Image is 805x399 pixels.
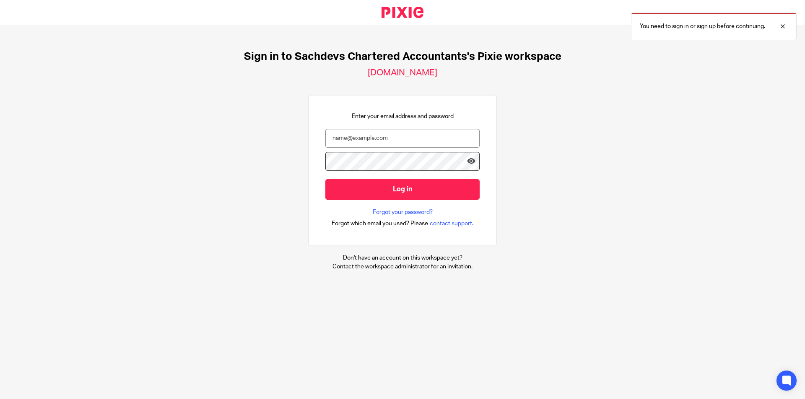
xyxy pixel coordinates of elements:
[332,219,474,228] div: .
[244,50,561,63] h1: Sign in to Sachdevs Chartered Accountants's Pixie workspace
[640,22,765,31] p: You need to sign in or sign up before continuing.
[368,67,437,78] h2: [DOMAIN_NAME]
[332,254,473,262] p: Don't have an account on this workspace yet?
[325,179,480,200] input: Log in
[332,219,428,228] span: Forgot which email you used? Please
[332,263,473,271] p: Contact the workspace administrator for an invitation.
[325,129,480,148] input: name@example.com
[352,112,454,121] p: Enter your email address and password
[373,208,433,216] a: Forgot your password?
[430,219,472,228] span: contact support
